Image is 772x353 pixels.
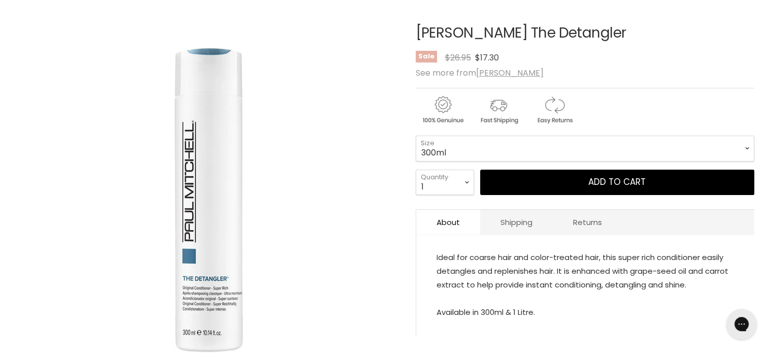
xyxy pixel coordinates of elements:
span: $26.95 [445,52,471,63]
select: Quantity [416,170,474,195]
button: Add to cart [480,170,754,195]
span: Sale [416,51,437,62]
a: [PERSON_NAME] [476,67,544,79]
span: Ideal for coarse hair and color-treated hair, this super rich conditioner easily detangles and re... [437,252,728,290]
img: shipping.gif [472,94,525,125]
p: Available in 300ml & 1 Litre. [437,250,734,321]
span: See more from [416,67,544,79]
a: Returns [553,210,622,235]
h1: [PERSON_NAME] The Detangler [416,25,754,41]
a: About [416,210,480,235]
a: Shipping [480,210,553,235]
iframe: Gorgias live chat messenger [721,305,762,343]
img: genuine.gif [416,94,469,125]
span: Add to cart [588,176,646,188]
img: returns.gif [527,94,581,125]
span: $17.30 [475,52,499,63]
